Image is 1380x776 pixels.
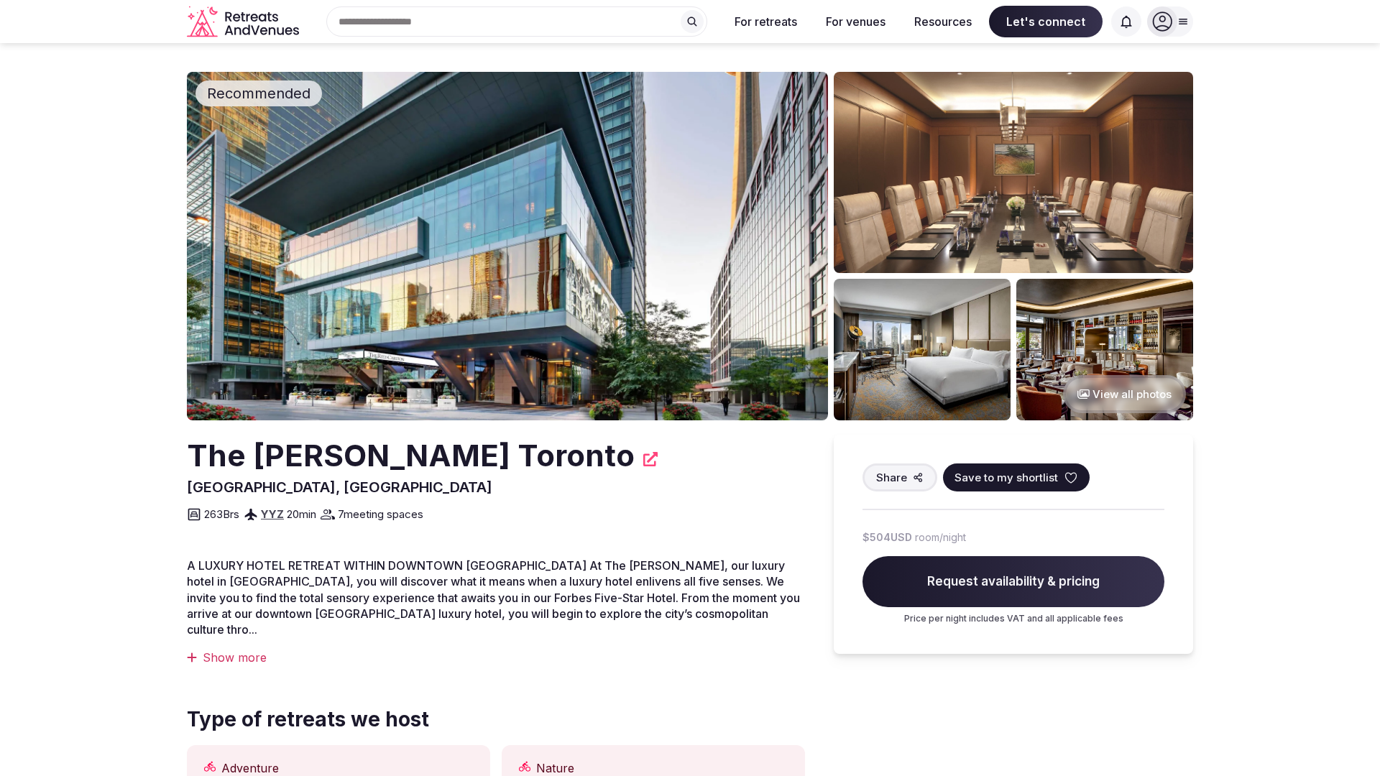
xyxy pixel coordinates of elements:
[187,72,828,420] img: Venue cover photo
[287,507,316,522] span: 20 min
[834,72,1193,273] img: Venue gallery photo
[862,556,1164,608] span: Request availability & pricing
[187,558,800,637] span: A LUXURY HOTEL RETREAT WITHIN DOWNTOWN [GEOGRAPHIC_DATA] At The [PERSON_NAME], our luxury hotel i...
[876,470,907,485] span: Share
[723,6,809,37] button: For retreats
[915,530,966,545] span: room/night
[1016,279,1193,420] img: Venue gallery photo
[814,6,897,37] button: For venues
[862,530,912,545] span: $504 USD
[204,507,239,522] span: 263 Brs
[201,83,316,103] span: Recommended
[862,613,1164,625] p: Price per night includes VAT and all applicable fees
[862,463,937,491] button: Share
[187,435,635,477] h2: The [PERSON_NAME] Toronto
[903,6,983,37] button: Resources
[187,479,492,496] span: [GEOGRAPHIC_DATA], [GEOGRAPHIC_DATA]
[187,6,302,38] a: Visit the homepage
[261,507,284,521] a: YYZ
[1063,375,1186,413] button: View all photos
[834,279,1011,420] img: Venue gallery photo
[187,706,429,734] span: Type of retreats we host
[989,6,1103,37] span: Let's connect
[954,470,1058,485] span: Save to my shortlist
[187,650,805,665] div: Show more
[338,507,423,522] span: 7 meeting spaces
[187,6,302,38] svg: Retreats and Venues company logo
[943,463,1090,491] button: Save to my shortlist
[195,80,322,106] div: Recommended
